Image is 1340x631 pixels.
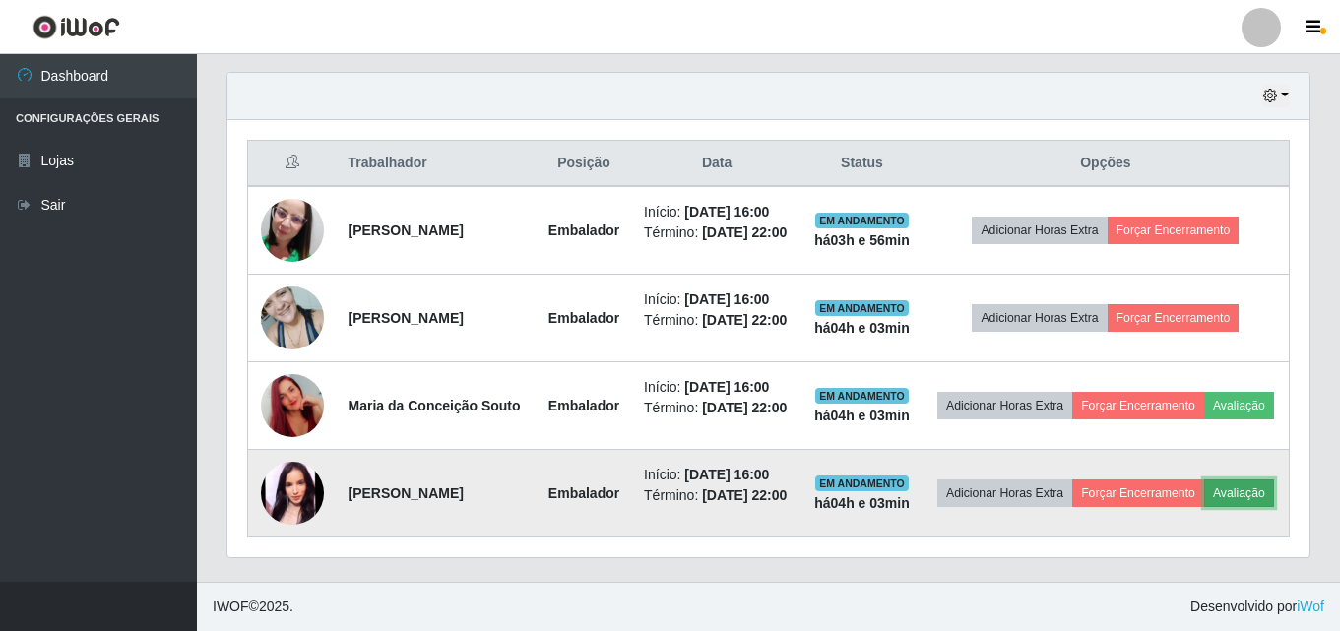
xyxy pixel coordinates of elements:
[349,485,464,501] strong: [PERSON_NAME]
[702,487,787,503] time: [DATE] 22:00
[684,291,769,307] time: [DATE] 16:00
[261,174,324,286] img: 1691680846628.jpeg
[349,398,521,413] strong: Maria da Conceição Souto
[213,599,249,614] span: IWOF
[815,475,909,491] span: EM ANDAMENTO
[684,379,769,395] time: [DATE] 16:00
[1190,597,1324,617] span: Desenvolvido por
[815,388,909,404] span: EM ANDAMENTO
[702,312,787,328] time: [DATE] 22:00
[261,349,324,462] img: 1746815738665.jpeg
[548,310,619,326] strong: Embalador
[1204,392,1274,419] button: Avaliação
[261,276,324,359] img: 1714959691742.jpeg
[684,204,769,220] time: [DATE] 16:00
[702,400,787,415] time: [DATE] 22:00
[1072,392,1204,419] button: Forçar Encerramento
[349,222,464,238] strong: [PERSON_NAME]
[644,222,790,243] li: Término:
[261,462,324,525] img: 1747521732766.jpeg
[644,377,790,398] li: Início:
[814,320,910,336] strong: há 04 h e 03 min
[937,392,1072,419] button: Adicionar Horas Extra
[814,408,910,423] strong: há 04 h e 03 min
[632,141,801,187] th: Data
[1108,304,1240,332] button: Forçar Encerramento
[814,232,910,248] strong: há 03 h e 56 min
[644,398,790,418] li: Término:
[702,224,787,240] time: [DATE] 22:00
[213,597,293,617] span: © 2025 .
[536,141,632,187] th: Posição
[801,141,923,187] th: Status
[337,141,537,187] th: Trabalhador
[1072,479,1204,507] button: Forçar Encerramento
[937,479,1072,507] button: Adicionar Horas Extra
[32,15,120,39] img: CoreUI Logo
[548,222,619,238] strong: Embalador
[972,217,1107,244] button: Adicionar Horas Extra
[1297,599,1324,614] a: iWof
[815,213,909,228] span: EM ANDAMENTO
[1108,217,1240,244] button: Forçar Encerramento
[923,141,1290,187] th: Opções
[548,485,619,501] strong: Embalador
[548,398,619,413] strong: Embalador
[349,310,464,326] strong: [PERSON_NAME]
[684,467,769,482] time: [DATE] 16:00
[815,300,909,316] span: EM ANDAMENTO
[644,485,790,506] li: Término:
[644,289,790,310] li: Início:
[1204,479,1274,507] button: Avaliação
[644,310,790,331] li: Término:
[972,304,1107,332] button: Adicionar Horas Extra
[644,202,790,222] li: Início:
[644,465,790,485] li: Início:
[814,495,910,511] strong: há 04 h e 03 min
